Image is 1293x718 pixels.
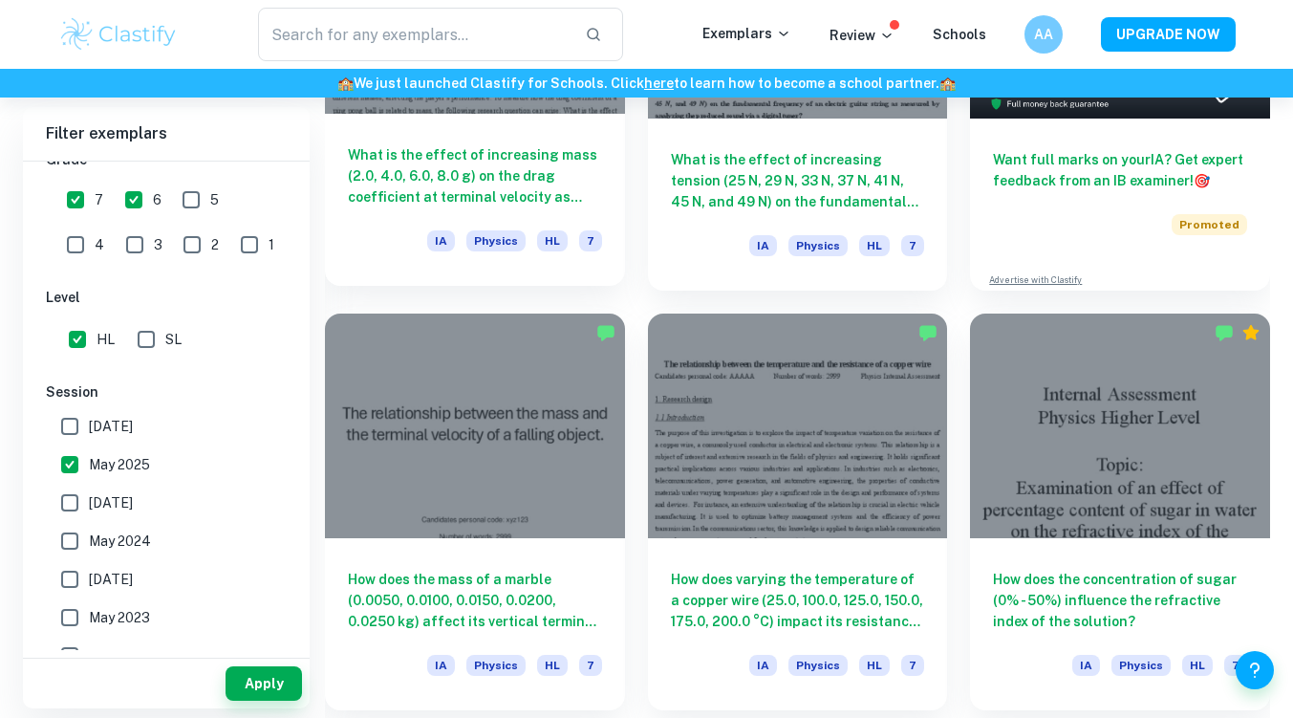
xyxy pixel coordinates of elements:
button: Apply [226,666,302,701]
span: IA [1072,655,1100,676]
button: UPGRADE NOW [1101,17,1236,52]
h6: Want full marks on your IA ? Get expert feedback from an IB examiner! [993,149,1247,191]
a: How does the mass of a marble (0.0050, 0.0100, 0.0150, 0.0200, 0.0250 kg) affect its vertical ter... [325,314,625,710]
span: 4 [95,234,104,255]
input: Search for any exemplars... [258,8,571,61]
span: 🏫 [337,76,354,91]
img: Clastify logo [58,15,180,54]
span: Physics [466,230,526,251]
span: [DATE] [89,645,133,666]
div: Premium [1241,323,1261,342]
span: IA [427,655,455,676]
span: 6 [153,189,162,210]
span: HL [537,655,568,676]
span: [DATE] [89,569,133,590]
a: here [644,76,674,91]
span: 7 [901,655,924,676]
span: IA [749,235,777,256]
span: 5 [210,189,219,210]
span: HL [859,655,890,676]
a: Schools [933,27,986,42]
span: May 2024 [89,531,151,552]
img: Marked [1215,323,1234,342]
span: 1 [269,234,274,255]
button: Help and Feedback [1236,651,1274,689]
h6: How does the mass of a marble (0.0050, 0.0100, 0.0150, 0.0200, 0.0250 kg) affect its vertical ter... [348,569,602,632]
span: 7 [95,189,103,210]
span: HL [1182,655,1213,676]
span: HL [97,329,115,350]
p: Review [830,25,894,46]
img: Marked [918,323,937,342]
span: IA [427,230,455,251]
span: Promoted [1172,214,1247,235]
span: HL [537,230,568,251]
span: 7 [1224,655,1247,676]
span: Physics [1111,655,1171,676]
span: [DATE] [89,416,133,437]
h6: AA [1032,24,1054,45]
h6: We just launched Clastify for Schools. Click to learn how to become a school partner. [4,73,1289,94]
span: SL [165,329,182,350]
span: May 2025 [89,454,150,475]
h6: How does varying the temperature of a copper wire (25.0, 100.0, 125.0, 150.0, 175.0, 200.0 °C) im... [671,569,925,632]
span: HL [859,235,890,256]
a: How does the concentration of sugar (0% - 50%) influence the refractive index of the solution?IAP... [970,314,1270,710]
span: 7 [579,230,602,251]
p: Exemplars [702,23,791,44]
span: 🎯 [1194,173,1210,188]
a: Advertise with Clastify [989,273,1082,287]
h6: Level [46,287,287,308]
a: How does varying the temperature of a copper wire (25.0, 100.0, 125.0, 150.0, 175.0, 200.0 °C) im... [648,314,948,710]
span: IA [749,655,777,676]
img: Marked [596,323,615,342]
span: [DATE] [89,492,133,513]
span: 7 [901,235,924,256]
span: 7 [579,655,602,676]
h6: Filter exemplars [23,107,310,161]
span: 3 [154,234,162,255]
h6: What is the effect of increasing tension (25 N, 29 N, 33 N, 37 N, 41 N, 45 N, and 49 N) on the fu... [671,149,925,212]
button: AA [1024,15,1063,54]
h6: Session [46,381,287,403]
span: May 2023 [89,607,150,628]
span: Physics [466,655,526,676]
h6: How does the concentration of sugar (0% - 50%) influence the refractive index of the solution? [993,569,1247,632]
span: 🏫 [939,76,956,91]
span: Physics [788,655,848,676]
h6: What is the effect of increasing mass (2.0, 4.0, 6.0, 8.0 g) on the drag coefficient at terminal ... [348,144,602,207]
span: Physics [788,235,848,256]
span: 2 [211,234,219,255]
